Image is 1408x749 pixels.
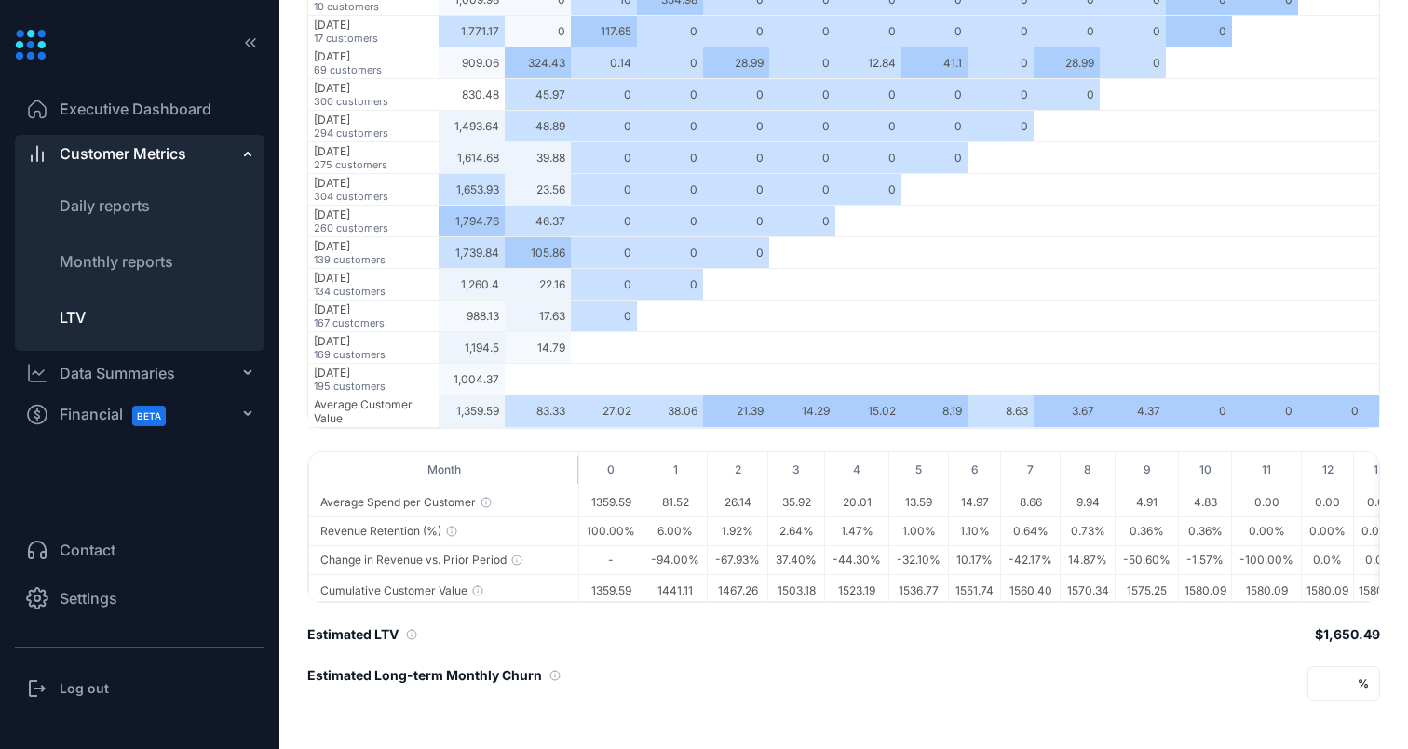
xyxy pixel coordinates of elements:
td: 1,493.64 [439,111,505,142]
div: 2 [708,461,767,478]
td: 0 [571,111,637,142]
td: 0 [968,47,1034,79]
div: 1 [643,461,707,478]
td: 0 [769,47,835,79]
td: 28.99 [1034,47,1100,79]
td: 1.47% [824,517,888,546]
div: [DATE] [314,18,439,32]
td: 0 [571,301,637,332]
td: 0 [1166,16,1232,47]
td: 0.00% [1353,517,1405,546]
td: 0 [835,142,901,174]
td: 0 [637,206,703,237]
td: 3.67 [1034,395,1100,428]
td: 48.89 [505,111,571,142]
span: Settings [60,587,117,609]
h6: Estimated LTV [307,625,399,644]
td: 2.64% [767,517,824,546]
td: 0.0% [1301,546,1353,575]
td: 105.86 [505,237,571,269]
td: 0 [769,142,835,174]
td: 1536.77 [888,575,948,602]
td: 0 [1166,395,1232,428]
td: 0 [769,16,835,47]
td: 0 [703,237,769,269]
td: 0 [769,206,835,237]
td: 0 [1100,16,1166,47]
div: [DATE] [314,81,439,95]
div: Change in Revenue vs. Prior Period [320,552,507,568]
td: 0 [901,79,968,111]
td: 0 [703,206,769,237]
td: 10.17% [948,546,1000,575]
td: 0 [571,142,637,174]
td: 46.37 [505,206,571,237]
td: -67.93% [707,546,767,575]
td: 0 [901,142,968,174]
td: 324.43 [505,47,571,79]
div: Average Spend per Customer [320,494,476,511]
td: 0.00 [1353,488,1405,517]
td: 0 [637,16,703,47]
td: 41.1 [901,47,968,79]
td: 0 [703,79,769,111]
td: 0 [637,47,703,79]
td: 1,004.37 [439,364,505,395]
td: 0 [835,111,901,142]
div: Cumulative Customer Value [320,582,467,599]
td: 0 [637,111,703,142]
td: 0 [637,269,703,301]
div: Data Summaries [60,362,175,384]
span: Customer Metrics [60,142,186,165]
div: [DATE] [314,207,439,221]
td: 6.00% [643,517,707,546]
span: Contact [60,539,115,561]
div: [DATE] [314,113,439,127]
td: 830.48 [439,79,505,111]
td: 0 [968,79,1034,111]
td: 0 [703,16,769,47]
td: 0.36% [1115,517,1178,546]
td: 0 [835,174,901,206]
div: 7 [1001,461,1060,478]
span: Monthly reports [60,252,173,271]
td: 1,794.76 [439,206,505,237]
td: 1580.09 [1353,575,1405,602]
td: 14.79 [505,332,571,364]
div: 10 [1179,461,1231,478]
div: 0 [579,461,643,478]
td: 1,739.84 [439,237,505,269]
td: -100.00% [1231,546,1301,575]
td: 1523.19 [824,575,888,602]
td: 0 [1298,395,1364,428]
div: [DATE] [314,334,439,348]
td: 4.91 [1115,488,1178,517]
div: 195 customers [314,380,439,393]
td: 0 [571,206,637,237]
td: 8.19 [901,395,968,428]
td: 0 [637,142,703,174]
td: 1359.59 [578,575,643,602]
td: 0.14 [571,47,637,79]
td: 1503.18 [767,575,824,602]
div: [DATE] [314,49,439,63]
h6: Estimated Long-term Monthly Churn [307,666,542,685]
td: 1,653.93 [439,174,505,206]
div: Revenue Retention (%) [320,523,441,540]
td: -44.30% [824,546,888,575]
span: Executive Dashboard [60,98,211,120]
div: 294 customers [314,127,439,140]
div: 5 [889,461,948,478]
td: 12.84 [835,47,901,79]
div: 17 customers [314,32,439,45]
div: 300 customers [314,95,439,108]
div: 11 [1232,461,1301,478]
td: 0 [637,79,703,111]
td: 0 [637,237,703,269]
td: 26.14 [707,488,767,517]
td: 909.06 [439,47,505,79]
td: 0.00 [1301,488,1353,517]
td: 1,194.5 [439,332,505,364]
td: 0.73% [1060,517,1115,546]
div: [DATE] [314,144,439,158]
